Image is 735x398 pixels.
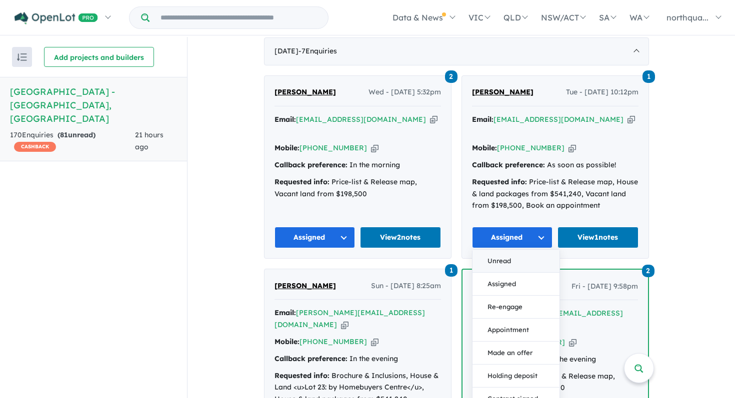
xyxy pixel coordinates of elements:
a: [PHONE_NUMBER] [497,143,564,152]
button: Made an offer [472,342,559,365]
span: [PERSON_NAME] [472,87,533,96]
a: 2 [642,263,654,277]
strong: Requested info: [274,371,329,380]
button: Re-engage [472,296,559,319]
button: Copy [569,337,576,348]
span: Sun - [DATE] 8:25am [371,280,441,292]
strong: Email: [472,115,493,124]
button: Copy [371,337,378,347]
button: Assigned [274,227,355,248]
div: Price-list & Release map, Vacant land from $198,500 [274,176,441,200]
a: [PERSON_NAME] [274,280,336,292]
a: [PERSON_NAME] [274,86,336,98]
div: As soon as possible! [472,159,638,171]
span: 1 [642,70,655,83]
button: Add projects and builders [44,47,154,67]
span: [PERSON_NAME] [274,281,336,290]
a: [PERSON_NAME][EMAIL_ADDRESS][DOMAIN_NAME] [274,308,425,329]
span: 1 [445,264,457,277]
strong: Mobile: [274,337,299,346]
a: View1notes [557,227,638,248]
button: Holding deposit [472,365,559,388]
button: Copy [430,114,437,125]
span: 2 [642,265,654,277]
button: Copy [341,320,348,330]
span: Tue - [DATE] 10:12pm [566,86,638,98]
button: Unread [472,250,559,273]
button: Copy [568,143,576,153]
span: northqua... [666,12,708,22]
strong: Callback preference: [472,160,545,169]
strong: Email: [274,308,296,317]
button: Copy [627,114,635,125]
a: 2 [445,69,457,83]
span: - 7 Enquir ies [298,46,337,55]
span: 81 [60,130,68,139]
a: 1 [445,263,457,276]
strong: Requested info: [472,177,527,186]
span: Fri - [DATE] 9:58pm [571,281,638,293]
a: [EMAIL_ADDRESS][DOMAIN_NAME] [296,115,426,124]
div: In the morning [274,159,441,171]
button: Appointment [472,319,559,342]
div: [DATE] [264,37,649,65]
span: 21 hours ago [135,130,163,151]
strong: Mobile: [472,143,497,152]
strong: Requested info: [274,177,329,186]
a: 1 [642,69,655,83]
span: Wed - [DATE] 5:32pm [368,86,441,98]
div: 170 Enquir ies [10,129,135,153]
span: CASHBACK [14,142,56,152]
button: Assigned [472,273,559,296]
div: In the evening [274,353,441,365]
a: [PERSON_NAME] [472,86,533,98]
strong: Mobile: [274,143,299,152]
a: View2notes [360,227,441,248]
span: [PERSON_NAME] [274,87,336,96]
strong: Callback preference: [274,160,347,169]
h5: [GEOGRAPHIC_DATA] - [GEOGRAPHIC_DATA] , [GEOGRAPHIC_DATA] [10,85,177,125]
a: [PHONE_NUMBER] [497,338,565,347]
a: [PHONE_NUMBER] [299,143,367,152]
input: Try estate name, suburb, builder or developer [151,7,326,28]
strong: Email: [274,115,296,124]
span: 2 [445,70,457,83]
img: Openlot PRO Logo White [14,12,98,24]
div: Price-list & Release map, House & land packages from $541,240, Vacant land from $198,500, Book an... [472,176,638,212]
img: sort.svg [17,53,27,61]
button: Copy [371,143,378,153]
a: [PHONE_NUMBER] [299,337,367,346]
strong: Callback preference: [274,354,347,363]
a: [EMAIL_ADDRESS][DOMAIN_NAME] [493,115,623,124]
strong: ( unread) [57,130,95,139]
button: Assigned [472,227,553,248]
